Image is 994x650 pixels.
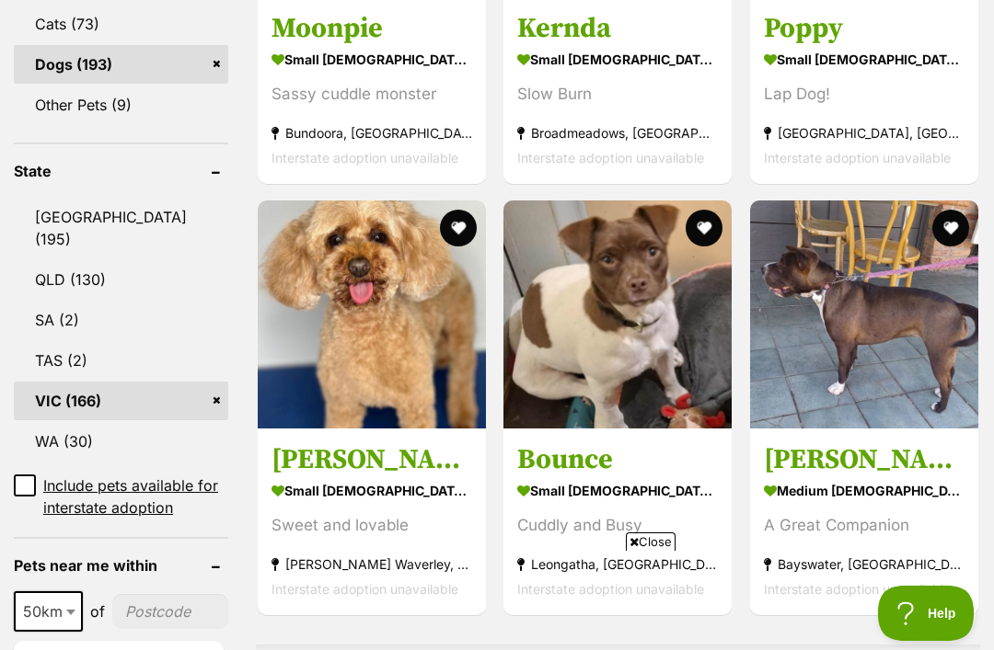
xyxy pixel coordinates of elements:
h3: Poppy [764,10,965,45]
span: Interstate adoption unavailable [517,149,704,165]
div: Lap Dog! [764,81,965,106]
a: TAS (2) [14,341,228,380]
a: Cats (73) [14,5,228,43]
strong: Bayswater, [GEOGRAPHIC_DATA] [764,552,965,576]
strong: small [DEMOGRAPHIC_DATA] Dog [272,477,472,504]
span: Interstate adoption unavailable [764,581,951,597]
button: favourite [932,210,969,246]
span: 50km [16,599,81,624]
button: favourite [687,210,723,246]
a: [PERSON_NAME] small [DEMOGRAPHIC_DATA] Dog Sweet and lovable [PERSON_NAME] Waverley, [GEOGRAPHIC_... [258,428,486,615]
a: SA (2) [14,301,228,339]
img: Mitzi - Poodle (Toy) Dog [258,200,486,428]
div: A Great Companion [764,513,965,538]
header: Pets near me within [14,557,228,574]
span: Close [626,532,676,551]
a: VIC (166) [14,382,228,420]
a: [PERSON_NAME] medium [DEMOGRAPHIC_DATA] Dog A Great Companion Bayswater, [GEOGRAPHIC_DATA] Inters... [750,428,978,615]
strong: medium [DEMOGRAPHIC_DATA] Dog [764,477,965,504]
a: [GEOGRAPHIC_DATA] (195) [14,198,228,258]
strong: Bundoora, [GEOGRAPHIC_DATA] [272,120,472,144]
iframe: Advertisement [51,558,943,641]
iframe: Help Scout Beacon - Open [878,586,976,641]
div: Cuddly and Busy [517,513,718,538]
h3: [PERSON_NAME] [764,442,965,477]
strong: Broadmeadows, [GEOGRAPHIC_DATA] [517,120,718,144]
div: Slow Burn [517,81,718,106]
img: Sadie - Shar-Pei x Staffy Dog [750,200,978,428]
h3: Kernda [517,10,718,45]
div: Sweet and lovable [272,513,472,538]
button: favourite [440,210,477,246]
strong: small [DEMOGRAPHIC_DATA] Dog [517,45,718,72]
span: Interstate adoption unavailable [764,149,951,165]
h3: Bounce [517,442,718,477]
span: Interstate adoption unavailable [272,149,458,165]
a: QLD (130) [14,260,228,299]
a: Other Pets (9) [14,86,228,124]
span: Include pets available for interstate adoption [43,474,228,519]
a: Bounce small [DEMOGRAPHIC_DATA] Dog Cuddly and Busy Leongatha, [GEOGRAPHIC_DATA] Interstate adopt... [503,428,732,615]
span: 50km [14,591,83,632]
header: State [14,163,228,179]
img: Bounce - Jack Russell Terrier x Pug Dog [503,200,732,428]
a: Dogs (193) [14,45,228,84]
a: WA (30) [14,422,228,461]
strong: small [DEMOGRAPHIC_DATA] Dog [272,45,472,72]
h3: Moonpie [272,10,472,45]
a: Include pets available for interstate adoption [14,474,228,519]
strong: [GEOGRAPHIC_DATA], [GEOGRAPHIC_DATA] [764,120,965,144]
div: Sassy cuddle monster [272,81,472,106]
strong: small [DEMOGRAPHIC_DATA] Dog [517,477,718,504]
h3: [PERSON_NAME] [272,442,472,477]
strong: small [DEMOGRAPHIC_DATA] Dog [764,45,965,72]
